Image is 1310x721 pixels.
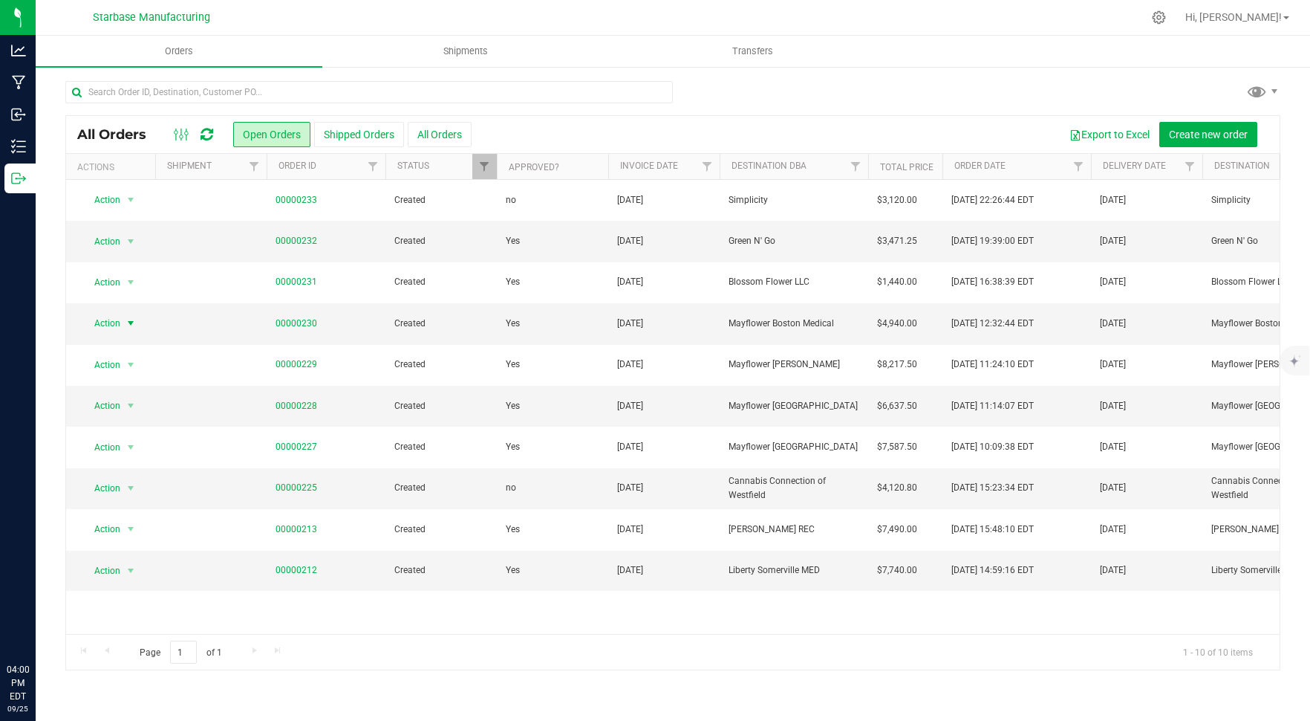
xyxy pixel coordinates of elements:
span: [DATE] [1100,234,1126,248]
span: Yes [506,275,520,289]
span: $1,440.00 [877,275,917,289]
span: $3,120.00 [877,193,917,207]
span: [DATE] 22:26:44 EDT [951,193,1034,207]
a: Transfers [609,36,896,67]
a: Order ID [278,161,316,171]
span: Action [81,190,121,210]
span: Action [81,272,121,293]
input: Search Order ID, Destination, Customer PO... [65,81,673,103]
span: Create new order [1169,129,1248,140]
span: [DATE] 11:24:10 EDT [951,358,1034,372]
span: [DATE] [1100,358,1126,372]
span: $4,120.80 [877,481,917,495]
span: [DATE] [617,481,643,495]
span: [DATE] [617,440,643,454]
span: Created [394,481,488,495]
span: select [122,272,140,293]
span: 1 - 10 of 10 items [1171,641,1265,663]
a: Total Price [880,162,933,172]
a: 00000233 [276,193,317,207]
span: Cannabis Connection of Westfield [729,474,859,502]
span: Action [81,355,121,375]
span: Created [394,275,488,289]
span: Yes [506,563,520,578]
span: select [122,190,140,210]
span: [DATE] [1100,193,1126,207]
span: [DATE] 11:14:07 EDT [951,399,1034,413]
span: [DATE] [1100,440,1126,454]
span: select [122,231,140,252]
span: Mayflower [GEOGRAPHIC_DATA] [729,399,859,413]
span: Created [394,193,488,207]
button: All Orders [408,122,472,147]
span: $7,490.00 [877,523,917,537]
button: Create new order [1159,122,1257,147]
span: Created [394,317,488,331]
span: [DATE] 12:32:44 EDT [951,317,1034,331]
a: 00000213 [276,523,317,537]
a: Shipments [322,36,609,67]
span: Page of 1 [127,641,234,664]
span: [DATE] 15:48:10 EDT [951,523,1034,537]
span: $7,740.00 [877,563,917,578]
a: 00000230 [276,317,317,331]
input: 1 [170,641,197,664]
button: Open Orders [233,122,310,147]
a: 00000232 [276,234,317,248]
a: Destination [1214,161,1270,171]
a: 00000228 [276,399,317,413]
span: [DATE] [617,563,643,578]
inline-svg: Outbound [11,171,26,186]
a: Filter [361,154,385,179]
span: Starbase Manufacturing [93,11,210,24]
span: $3,471.25 [877,234,917,248]
a: 00000231 [276,275,317,289]
a: 00000229 [276,358,317,372]
span: select [122,437,140,458]
a: Orders [36,36,322,67]
a: Delivery Date [1103,161,1166,171]
span: $4,940.00 [877,317,917,331]
span: Mayflower [PERSON_NAME] [729,358,859,372]
span: Transfers [712,45,793,58]
span: Action [81,231,121,252]
span: [DATE] [617,399,643,413]
span: no [506,193,516,207]
span: Created [394,358,488,372]
div: Actions [77,162,149,172]
span: [DATE] [617,317,643,331]
a: Status [397,161,429,171]
iframe: Resource center unread badge [44,600,62,618]
span: [DATE] [617,523,643,537]
a: Destination DBA [731,161,806,171]
span: Created [394,399,488,413]
span: Yes [506,440,520,454]
inline-svg: Analytics [11,43,26,58]
span: Liberty Somerville MED [729,563,859,578]
a: Invoice Date [620,161,678,171]
span: Yes [506,399,520,413]
span: select [122,355,140,375]
button: Export to Excel [1060,122,1159,147]
span: Blossom Flower LLC [729,275,859,289]
span: [DATE] 16:38:39 EDT [951,275,1034,289]
span: [DATE] [1100,399,1126,413]
a: 00000212 [276,563,317,578]
span: Orders [145,45,213,58]
span: [DATE] 19:39:00 EDT [951,234,1034,248]
span: Action [81,395,121,416]
span: select [122,313,140,334]
span: Created [394,523,488,537]
a: Shipment [167,161,212,171]
span: Action [81,313,121,334]
span: Yes [506,523,520,537]
span: [DATE] [1100,563,1126,578]
span: [DATE] [617,234,643,248]
span: [DATE] [1100,481,1126,495]
a: Filter [242,154,267,179]
span: Action [81,560,121,581]
span: Yes [506,234,520,248]
a: Order Date [954,161,1006,171]
p: 04:00 PM EDT [7,663,29,703]
span: Yes [506,317,520,331]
